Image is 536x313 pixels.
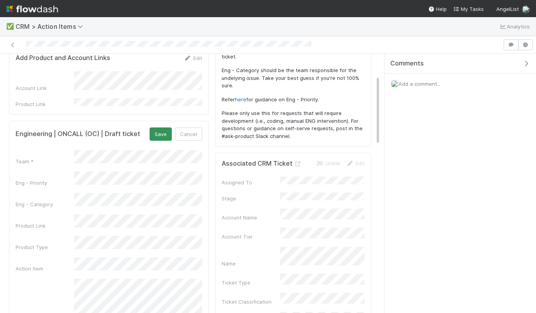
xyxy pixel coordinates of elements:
[16,200,74,208] div: Eng - Category
[16,157,74,165] div: Team *
[16,100,74,108] div: Product Link
[453,5,484,13] a: My Tasks
[222,279,280,286] div: Ticket Type
[16,84,74,92] div: Account Link
[522,5,530,13] img: avatar_d1f4bd1b-0b26-4d9b-b8ad-69b413583d95.png
[16,243,74,251] div: Product Type
[222,160,302,168] h5: Associated CRM Ticket
[222,233,280,240] div: Account Tier
[16,222,74,230] div: Product Link
[6,23,14,30] span: ✅
[222,195,280,202] div: Stage
[175,127,202,141] button: Cancel
[496,6,519,12] span: AngelList
[499,22,530,31] a: Analytics
[222,179,280,186] div: Assigned To
[235,96,246,103] a: here
[16,23,87,30] span: CRM > Action Items
[391,80,398,88] img: avatar_d1f4bd1b-0b26-4d9b-b8ad-69b413583d95.png
[16,54,110,62] h5: Add Product and Account Links
[346,160,365,166] a: Edit
[222,260,280,267] div: Name
[16,265,74,272] div: Action Item
[222,110,365,140] p: Please only use this for requests that will require development (i.e., coding, manual ENG interve...
[453,6,484,12] span: My Tasks
[428,5,447,13] div: Help
[222,96,365,104] p: Refer for guidance on Eng - Priority.
[16,179,74,187] div: Eng - Priority
[398,81,441,87] span: Add a comment...
[150,127,172,141] button: Save
[222,298,280,306] div: Ticket Classification
[16,130,140,138] h5: Engineering | ONCALL (OC) | Draft ticket
[316,160,340,166] a: Unlink
[222,214,280,221] div: Account Name
[6,2,58,16] img: logo-inverted-e16ddd16eac7371096b0.svg
[184,55,202,61] a: Edit
[222,67,365,90] p: Eng - Category should be the team responsible for the undelying issue. Take your best guess if yo...
[390,60,424,67] span: Comments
